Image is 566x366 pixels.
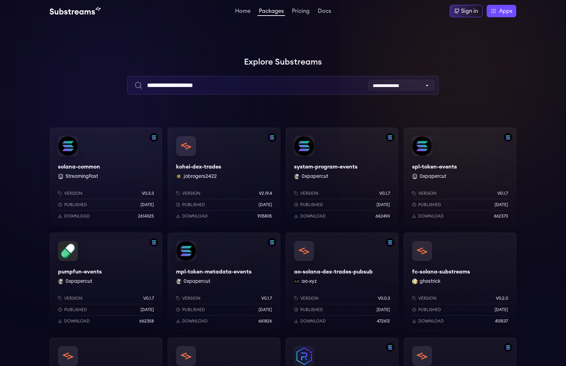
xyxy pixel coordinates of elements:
a: Home [234,8,252,15]
button: ghostrick [420,278,441,285]
p: 661826 [258,318,272,324]
div: Sign in [461,7,478,15]
button: 0xpapercut [420,173,446,180]
a: Packages [257,8,285,16]
p: v0.1.7 [261,296,272,301]
p: Published [64,202,87,208]
p: Version [182,296,201,301]
p: Version [418,296,437,301]
p: v0.3.3 [142,191,154,196]
h1: Explore Substreams [50,55,516,69]
img: Filter by solana network [150,133,158,142]
a: fc-solana-substreamsfc-solana-substreamsghostrick ghostrickVersionv0.2.0Published[DATE]Download41... [404,233,516,332]
p: [DATE] [140,307,154,312]
p: v0.2.0 [496,296,508,301]
a: Sign in [450,5,482,17]
p: [DATE] [258,202,272,208]
p: Version [64,191,82,196]
img: Filter by solana network [386,343,394,351]
a: Docs [316,8,332,15]
p: 662373 [494,213,508,219]
p: Published [182,307,205,312]
button: 0xpapercut [184,278,210,285]
p: [DATE] [377,202,390,208]
p: Download [300,318,326,324]
p: Download [182,213,208,219]
p: Version [64,296,82,301]
img: Filter by solana network [386,238,394,247]
p: [DATE] [140,202,154,208]
p: Version [300,296,319,301]
img: Filter by solana network [386,133,394,142]
p: v0.1.7 [497,191,508,196]
a: Filter by solana networksolana-commonsolana-common StreamingFastVersionv0.3.3Published[DATE]Downl... [50,128,162,227]
a: Filter by solana networkpumpfun-eventspumpfun-events0xpapercut 0xpapercutVersionv0.1.7Published[D... [50,233,162,332]
p: [DATE] [377,307,390,312]
button: 0xpapercut [302,173,328,180]
button: jobrogers2422 [184,173,217,180]
p: Download [64,318,90,324]
button: 0xpapercut [66,278,92,285]
p: 2614325 [138,213,154,219]
img: Filter by solana network [504,133,512,142]
p: v0.1.7 [379,191,390,196]
p: [DATE] [258,307,272,312]
button: StreamingFast [66,173,98,180]
img: Filter by solana network [150,238,158,247]
a: Pricing [291,8,311,15]
p: v2.19.4 [259,191,272,196]
p: Published [300,307,323,312]
button: ao-xyz [302,278,317,285]
a: Filter by solana networkkohei-dex-tradeskohei-dex-tradesjobrogers2422 jobrogers2422Versionv2.19.4... [168,128,280,227]
p: Download [300,213,326,219]
p: 410537 [495,318,508,324]
p: v0.1.7 [143,296,154,301]
p: Download [418,213,444,219]
p: Published [418,307,441,312]
p: Version [300,191,319,196]
p: Published [64,307,87,312]
a: Filter by solana networkao-solana-dex-trades-pubsubao-solana-dex-trades-pubsubao-xyz ao-xyzVersio... [286,233,398,332]
span: Apps [499,7,512,15]
a: Filter by solana networkspl-token-eventsspl-token-events 0xpapercutVersionv0.1.7Published[DATE]Do... [404,128,516,227]
p: 662358 [139,318,154,324]
a: Filter by solana networkmpl-token-metadata-eventsmpl-token-metadata-events0xpapercut 0xpapercutVe... [168,233,280,332]
img: Filter by solana network [268,133,276,142]
a: Filter by solana networksystem-program-eventssystem-program-events0xpapercut 0xpapercutVersionv0.... [286,128,398,227]
p: Published [300,202,323,208]
p: [DATE] [495,202,508,208]
img: Substream's logo [50,7,101,15]
p: Version [182,191,201,196]
p: Download [182,318,208,324]
img: Filter by solana network [504,343,512,351]
p: Download [418,318,444,324]
img: Filter by solana network [268,238,276,247]
p: Published [182,202,205,208]
p: 472612 [377,318,390,324]
p: Published [418,202,441,208]
p: [DATE] [495,307,508,312]
p: Version [418,191,437,196]
p: Download [64,213,90,219]
p: v0.0.3 [378,296,390,301]
p: 662496 [375,213,390,219]
p: 905805 [257,213,272,219]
